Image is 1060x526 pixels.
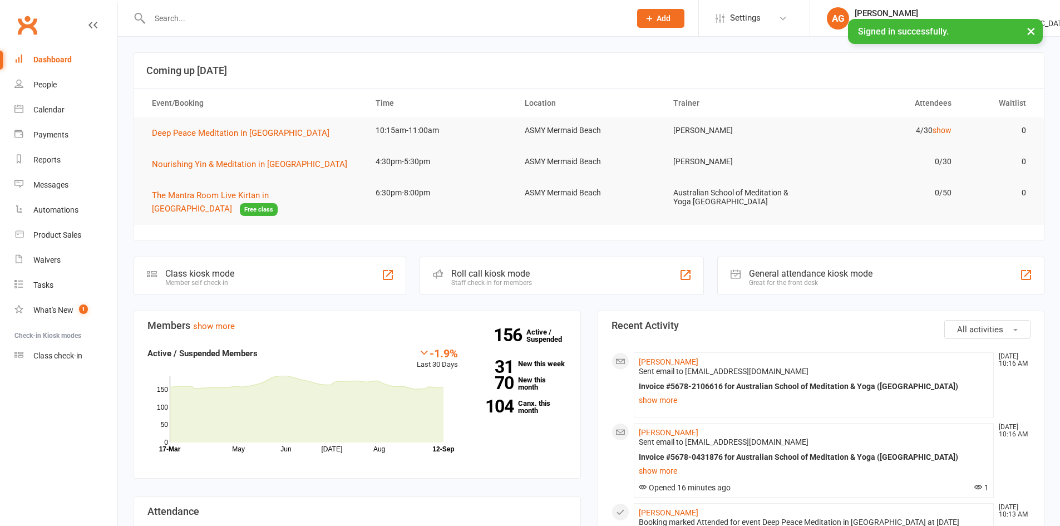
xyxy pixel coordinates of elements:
[526,320,575,351] a: 156Active / Suspended
[612,320,1031,331] h3: Recent Activity
[79,304,88,314] span: 1
[146,11,623,26] input: Search...
[639,437,808,446] span: Sent email to [EMAIL_ADDRESS][DOMAIN_NAME]
[14,148,117,173] a: Reports
[14,298,117,323] a: What's New1
[475,358,514,375] strong: 31
[14,273,117,298] a: Tasks
[366,180,515,206] td: 6:30pm-8:00pm
[152,126,337,140] button: Deep Peace Meditation in [GEOGRAPHIC_DATA]
[33,105,65,114] div: Calendar
[451,268,532,279] div: Roll call kiosk mode
[14,343,117,368] a: Class kiosk mode
[730,6,761,31] span: Settings
[663,149,812,175] td: [PERSON_NAME]
[33,180,68,189] div: Messages
[962,89,1036,117] th: Waitlist
[152,159,347,169] span: Nourishing Yin & Meditation in [GEOGRAPHIC_DATA]
[639,382,989,391] div: Invoice #5678-2106616 for Australian School of Meditation & Yoga ([GEOGRAPHIC_DATA])
[14,173,117,198] a: Messages
[639,508,698,517] a: [PERSON_NAME]
[33,155,61,164] div: Reports
[515,117,664,144] td: ASMY Mermaid Beach
[1021,19,1041,43] button: ×
[944,320,1031,339] button: All activities
[417,347,458,371] div: Last 30 Days
[152,128,329,138] span: Deep Peace Meditation in [GEOGRAPHIC_DATA]
[639,367,808,376] span: Sent email to [EMAIL_ADDRESS][DOMAIN_NAME]
[366,149,515,175] td: 4:30pm-5:30pm
[13,11,41,39] a: Clubworx
[33,281,53,289] div: Tasks
[165,268,234,279] div: Class kiosk mode
[14,97,117,122] a: Calendar
[147,320,567,331] h3: Members
[639,453,989,462] div: Invoice #5678-0431876 for Australian School of Meditation & Yoga ([GEOGRAPHIC_DATA])
[749,268,872,279] div: General attendance kiosk mode
[639,357,698,366] a: [PERSON_NAME]
[147,506,567,517] h3: Attendance
[663,89,812,117] th: Trainer
[417,347,458,359] div: -1.9%
[14,248,117,273] a: Waivers
[749,279,872,287] div: Great for the front desk
[858,26,949,37] span: Signed in successfully.
[14,47,117,72] a: Dashboard
[152,190,269,214] span: The Mantra Room Live Kirtan in [GEOGRAPHIC_DATA]
[494,327,526,343] strong: 156
[475,398,514,415] strong: 104
[639,428,698,437] a: [PERSON_NAME]
[993,504,1030,518] time: [DATE] 10:13 AM
[146,65,1032,76] h3: Coming up [DATE]
[639,463,989,479] a: show more
[637,9,684,28] button: Add
[962,117,1036,144] td: 0
[14,122,117,148] a: Payments
[33,80,57,89] div: People
[957,325,1003,335] span: All activities
[974,483,989,492] span: 1
[639,483,731,492] span: Opened 16 minutes ago
[152,189,356,216] button: The Mantra Room Live Kirtan in [GEOGRAPHIC_DATA]Free class
[812,180,962,206] td: 0/50
[515,89,664,117] th: Location
[812,89,962,117] th: Attendees
[475,376,567,391] a: 70New this month
[475,375,514,391] strong: 70
[33,205,78,214] div: Automations
[657,14,670,23] span: Add
[639,392,989,408] a: show more
[366,117,515,144] td: 10:15am-11:00am
[14,223,117,248] a: Product Sales
[515,149,664,175] td: ASMY Mermaid Beach
[165,279,234,287] div: Member self check-in
[515,180,664,206] td: ASMY Mermaid Beach
[193,321,235,331] a: show more
[933,126,951,135] a: show
[152,158,355,171] button: Nourishing Yin & Meditation in [GEOGRAPHIC_DATA]
[663,117,812,144] td: [PERSON_NAME]
[33,255,61,264] div: Waivers
[14,72,117,97] a: People
[962,149,1036,175] td: 0
[962,180,1036,206] td: 0
[451,279,532,287] div: Staff check-in for members
[812,149,962,175] td: 0/30
[33,55,72,64] div: Dashboard
[14,198,117,223] a: Automations
[147,348,258,358] strong: Active / Suspended Members
[33,351,82,360] div: Class check-in
[33,130,68,139] div: Payments
[663,180,812,215] td: Australian School of Meditation & Yoga [GEOGRAPHIC_DATA]
[142,89,366,117] th: Event/Booking
[827,7,849,30] div: AG
[475,400,567,414] a: 104Canx. this month
[33,306,73,314] div: What's New
[993,353,1030,367] time: [DATE] 10:16 AM
[812,117,962,144] td: 4/30
[475,360,567,367] a: 31New this week
[33,230,81,239] div: Product Sales
[366,89,515,117] th: Time
[993,424,1030,438] time: [DATE] 10:16 AM
[240,203,278,216] span: Free class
